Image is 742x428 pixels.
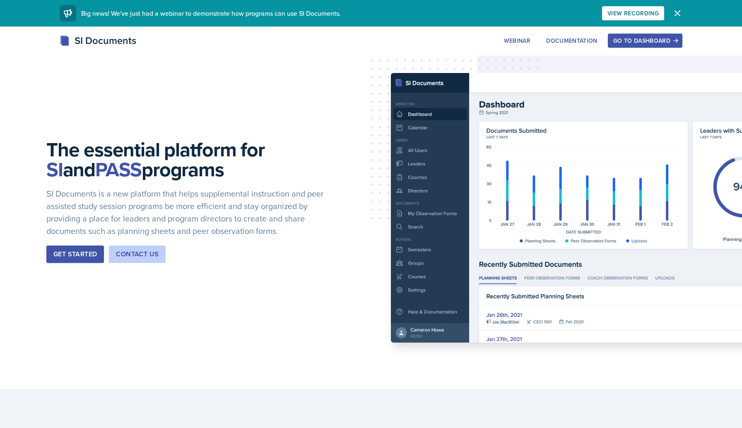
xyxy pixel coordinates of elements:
div: Get Started [53,249,97,259]
div: Documentation [546,37,597,44]
button: Webinar [499,34,536,48]
button: Documentation [541,34,603,48]
button: Contact Us [109,246,166,263]
button: Get Started [46,246,104,263]
div: SI Documents [60,33,136,48]
button: View Recording [602,6,664,20]
div: Go to Dashboard [613,37,677,44]
div: Contact Us [116,249,159,259]
button: Go to Dashboard [608,34,682,48]
span: Big news! We've just had a webinar to demonstrate how programs can use SI Documents. [81,9,341,18]
div: Webinar [504,37,530,44]
div: View Recording [607,10,659,17]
